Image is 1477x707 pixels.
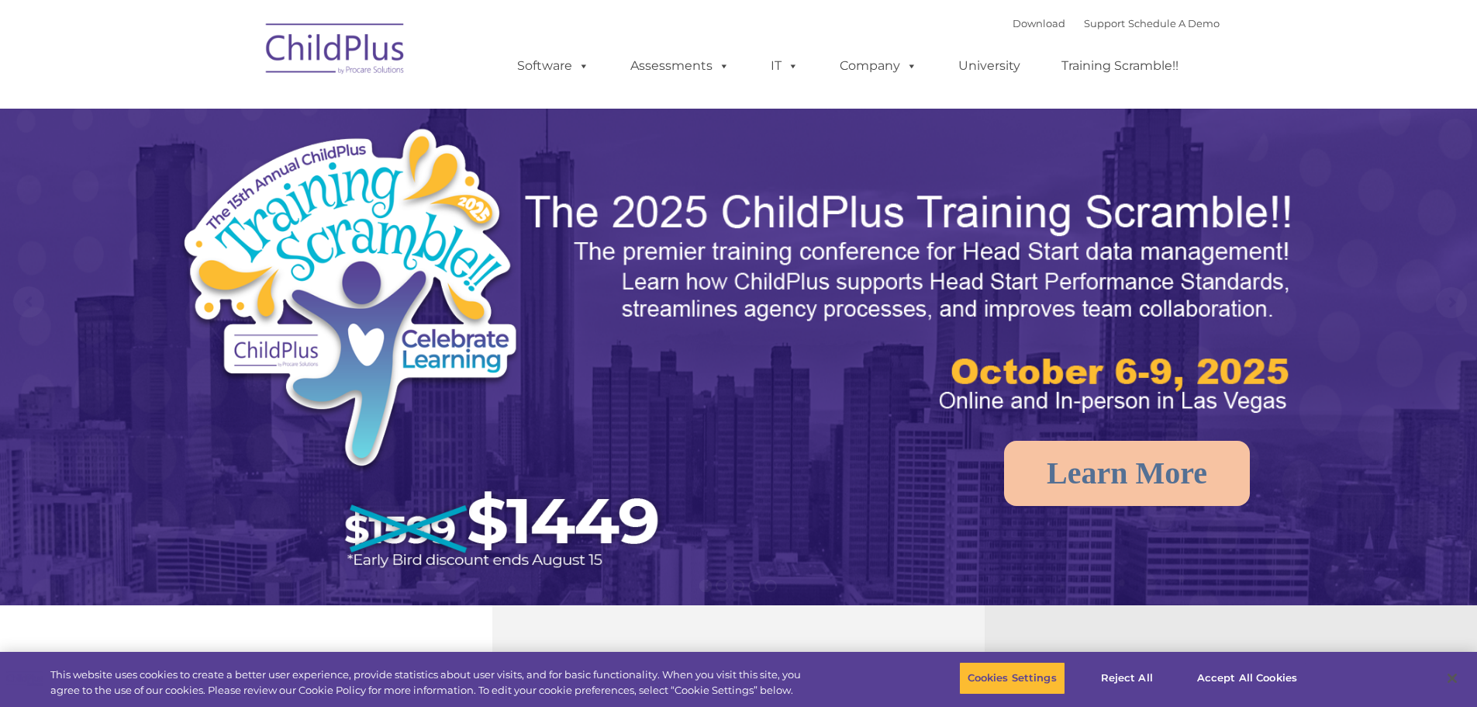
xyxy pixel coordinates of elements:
[216,102,263,114] span: Last name
[1078,662,1175,695] button: Reject All
[1189,662,1306,695] button: Accept All Cookies
[824,50,933,81] a: Company
[1013,17,1220,29] font: |
[943,50,1036,81] a: University
[1435,661,1469,695] button: Close
[615,50,745,81] a: Assessments
[502,50,605,81] a: Software
[755,50,814,81] a: IT
[1046,50,1194,81] a: Training Scramble!!
[216,166,281,178] span: Phone number
[1084,17,1125,29] a: Support
[50,667,813,698] div: This website uses cookies to create a better user experience, provide statistics about user visit...
[258,12,413,90] img: ChildPlus by Procare Solutions
[1013,17,1065,29] a: Download
[959,662,1065,695] button: Cookies Settings
[1004,441,1250,506] a: Learn More
[1128,17,1220,29] a: Schedule A Demo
